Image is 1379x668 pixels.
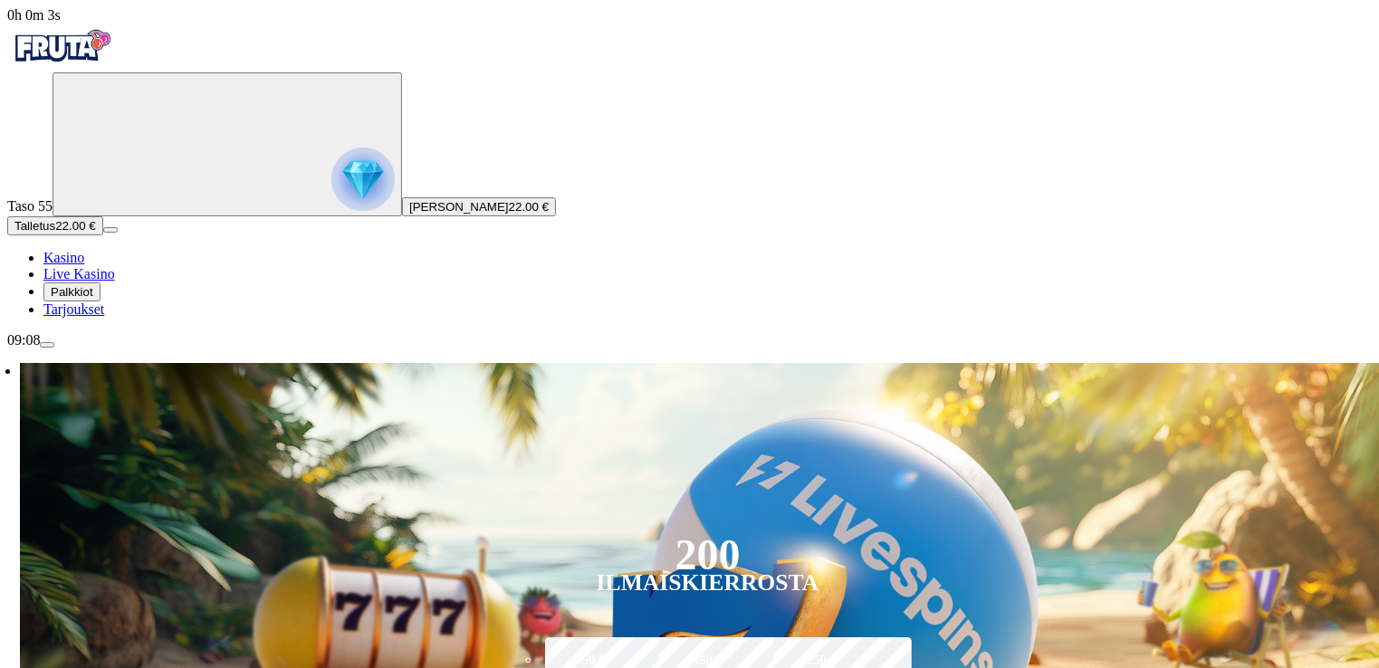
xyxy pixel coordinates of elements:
span: Taso 55 [7,198,53,214]
span: Kasino [43,250,84,265]
span: 22.00 € [509,200,549,214]
span: 22.00 € [55,219,95,233]
nav: Primary [7,24,1372,318]
a: Fruta [7,56,116,72]
img: reward progress [331,148,395,211]
button: Talletusplus icon22.00 € [7,216,103,235]
button: menu [103,227,118,233]
button: reward progress [53,72,402,216]
button: reward iconPalkkiot [43,282,101,301]
img: Fruta [7,24,116,69]
button: menu [40,342,54,348]
span: Tarjoukset [43,301,104,317]
a: poker-chip iconLive Kasino [43,266,115,282]
div: Ilmaiskierrosta [597,572,819,594]
div: 200 [675,544,740,566]
span: Talletus [14,219,55,233]
span: 09:08 [7,332,40,348]
span: Live Kasino [43,266,115,282]
span: user session time [7,7,61,23]
span: [PERSON_NAME] [409,200,509,214]
button: [PERSON_NAME]22.00 € [402,197,556,216]
span: Palkkiot [51,285,93,299]
a: gift-inverted iconTarjoukset [43,301,104,317]
a: diamond iconKasino [43,250,84,265]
